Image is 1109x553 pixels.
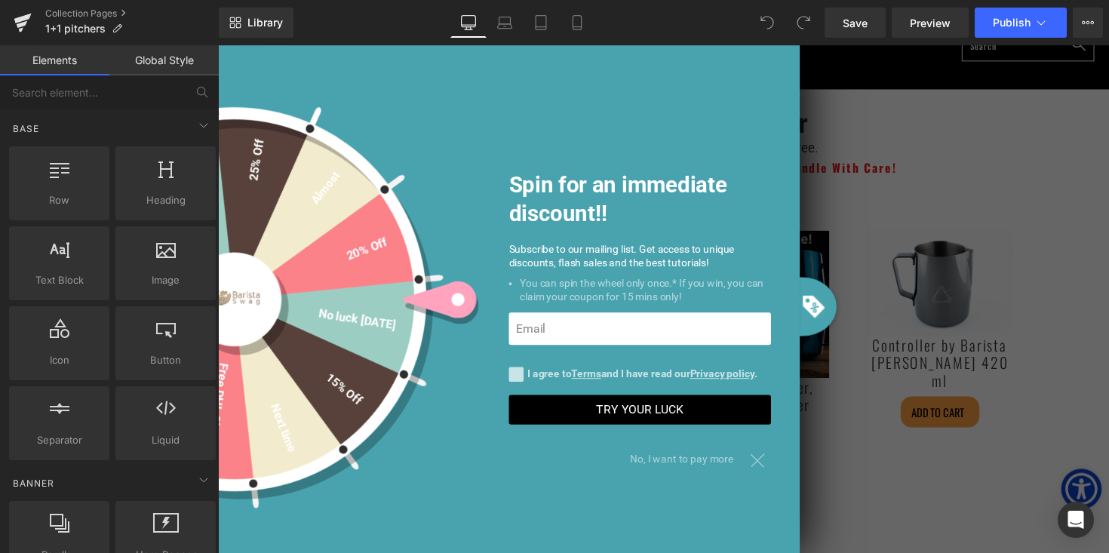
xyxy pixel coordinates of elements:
[788,8,819,38] button: Redo
[298,358,567,389] div: Try your luck
[993,17,1031,29] span: Publish
[120,352,211,368] span: Button
[298,274,567,307] input: Email
[14,432,105,448] span: Separator
[559,8,595,38] a: Mobile
[11,121,41,136] span: Base
[11,476,56,490] span: Banner
[120,192,211,208] span: Heading
[45,23,106,35] span: 1+1 pitchers
[362,330,392,343] a: Terms
[422,411,540,438] span: No, I want to pay more
[14,192,105,208] span: Row
[975,8,1067,38] button: Publish
[298,202,567,229] p: Subscribe to our mailing list. Get access to unique discounts, flash sales and the best tutorials!
[523,8,559,38] a: Tablet
[120,432,211,448] span: Liquid
[45,8,219,20] a: Collection Pages
[109,45,219,75] a: Global Style
[910,15,951,31] span: Preview
[843,15,868,31] span: Save
[487,8,523,38] a: Laptop
[752,8,782,38] button: Undo
[14,194,175,267] div: 20% Off
[892,8,969,38] a: Preview
[1058,502,1094,538] div: Open Intercom Messenger
[450,8,487,38] a: Desktop
[12,255,151,371] div: 15% Off
[309,237,567,264] p: You can spin the wheel only once.* If you win, you can claim your coupon for 15 mins only!
[120,272,211,288] span: Image
[484,330,549,343] a: Privacy policy
[317,330,567,343] p: I agree to and I have read our .
[298,128,567,187] div: Spin for an immediate discount!!
[14,272,105,288] span: Text Block
[10,94,51,261] div: 25% Off
[11,126,127,265] div: Almost
[1073,8,1103,38] button: More
[14,352,105,368] span: Icon
[247,16,283,29] span: Library
[10,258,83,419] div: Next time
[219,8,293,38] a: New Library
[16,253,183,294] div: No luck [DATE]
